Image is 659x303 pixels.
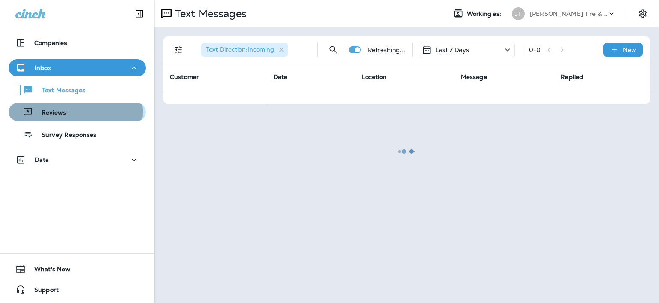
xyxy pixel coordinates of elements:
button: Text Messages [9,81,146,99]
p: Reviews [33,109,66,117]
p: Survey Responses [33,131,96,139]
p: Text Messages [33,87,85,95]
p: Data [35,156,49,163]
button: Survey Responses [9,125,146,143]
span: Support [26,286,59,297]
p: New [623,46,636,53]
p: Companies [34,39,67,46]
button: Companies [9,34,146,52]
button: What's New [9,261,146,278]
button: Collapse Sidebar [127,5,151,22]
button: Reviews [9,103,146,121]
button: Support [9,281,146,298]
span: What's New [26,266,70,276]
p: Inbox [35,64,51,71]
button: Inbox [9,59,146,76]
button: Data [9,151,146,168]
